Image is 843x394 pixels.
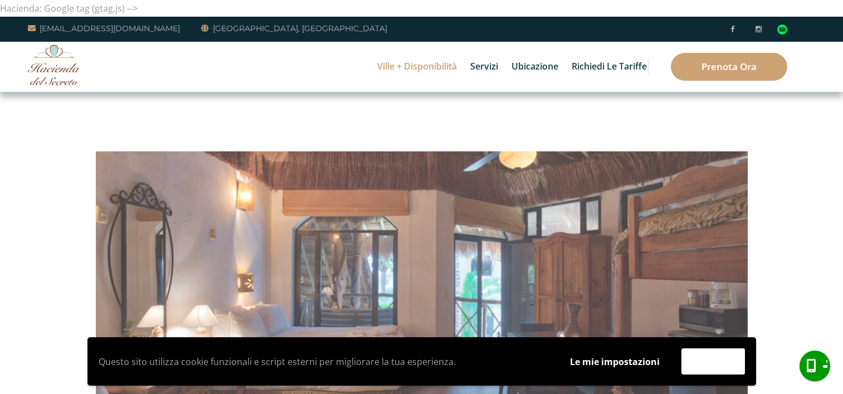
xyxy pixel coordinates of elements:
[28,22,180,35] a: [EMAIL_ADDRESS][DOMAIN_NAME]
[559,349,670,375] button: Le mie impostazioni
[506,42,564,92] a: Ubicazione
[566,42,652,92] a: Richiedi le tariffe
[40,23,180,33] font: [EMAIL_ADDRESS][DOMAIN_NAME]
[99,353,548,370] p: Questo sito utilizza cookie funzionali e script esterni per migliorare la tua esperienza.
[465,42,504,92] a: Servizi
[372,42,462,92] a: Ville + Disponibilità
[681,348,745,375] button: Accettare
[802,353,827,378] i: chiamare
[800,351,830,381] a: chiamare
[213,23,387,33] font: [GEOGRAPHIC_DATA], [GEOGRAPHIC_DATA]
[777,24,787,35] img: Tripadvisor_logomark.svg
[777,24,787,35] div: Read traveler reviews on Tripadvisor
[28,45,81,85] img: Awesome Logo
[671,53,787,81] a: Prenota Ora
[201,22,387,35] a: [GEOGRAPHIC_DATA], [GEOGRAPHIC_DATA]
